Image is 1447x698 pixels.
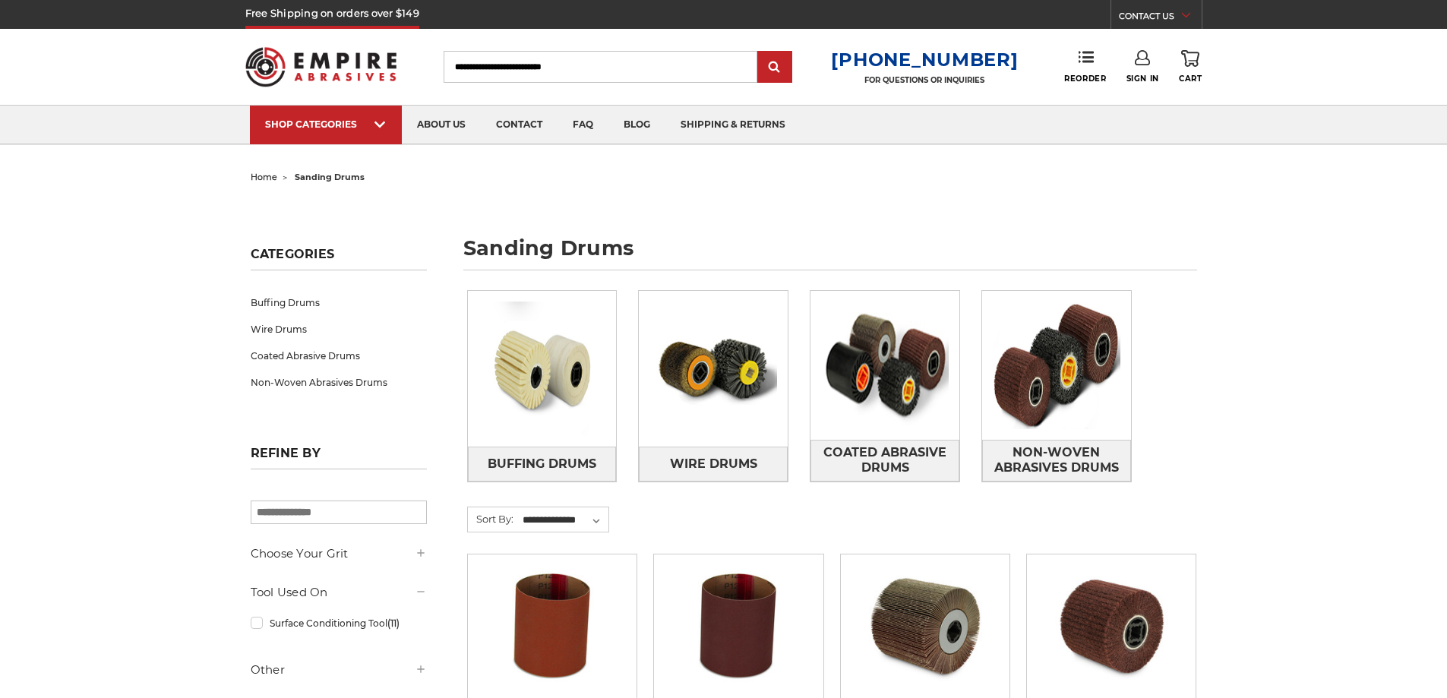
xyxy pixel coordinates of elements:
[983,440,1130,481] span: Non-Woven Abrasives Drums
[463,238,1197,270] h1: sanding drums
[402,106,481,144] a: about us
[251,661,427,679] h5: Other
[488,451,596,477] span: Buffing Drums
[251,343,427,369] a: Coated Abrasive Drums
[639,447,788,481] a: Wire Drums
[1064,74,1106,84] span: Reorder
[251,583,427,602] h5: Tool Used On
[608,106,665,144] a: blog
[468,447,617,481] a: Buffing Drums
[491,565,613,687] img: 3.5x4 inch ceramic sanding band for expanding rubber drum
[558,106,608,144] a: faq
[251,446,427,469] h5: Refine by
[864,565,986,687] img: 4.5 inch x 4 inch flap wheel sanding drum
[639,291,788,447] img: Wire Drums
[251,545,427,563] h5: Choose Your Grit
[481,106,558,144] a: contact
[468,291,617,447] img: Buffing Drums
[251,316,427,343] a: Wire Drums
[295,172,365,182] span: sanding drums
[1050,565,1172,687] img: 4.5 Inch Surface Conditioning Finishing Drum
[811,440,959,481] span: Coated Abrasive Drums
[982,440,1131,482] a: Non-Woven Abrasives Drums
[468,507,513,530] label: Sort By:
[251,369,427,396] a: Non-Woven Abrasives Drums
[1064,50,1106,83] a: Reorder
[251,172,277,182] a: home
[387,617,400,629] span: (11)
[665,106,801,144] a: shipping & returns
[810,440,959,482] a: Coated Abrasive Drums
[1179,74,1202,84] span: Cart
[678,565,799,687] img: 3.5x4 inch sanding band for expanding rubber drum
[810,291,959,440] img: Coated Abrasive Drums
[251,247,427,270] h5: Categories
[251,610,427,636] a: Surface Conditioning Tool(11)
[1126,74,1159,84] span: Sign In
[982,291,1131,440] img: Non-Woven Abrasives Drums
[265,118,387,130] div: SHOP CATEGORIES
[670,451,757,477] span: Wire Drums
[831,75,1018,85] p: FOR QUESTIONS OR INQUIRIES
[1179,50,1202,84] a: Cart
[760,52,790,83] input: Submit
[1119,8,1202,29] a: CONTACT US
[245,37,397,96] img: Empire Abrasives
[251,289,427,316] a: Buffing Drums
[831,49,1018,71] a: [PHONE_NUMBER]
[520,509,608,532] select: Sort By:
